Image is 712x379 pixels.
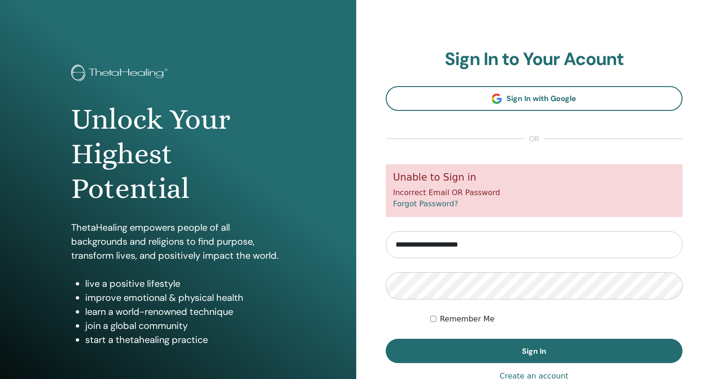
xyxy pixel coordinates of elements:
[71,102,285,206] h1: Unlock Your Highest Potential
[393,172,675,183] h5: Unable to Sign in
[506,94,576,103] span: Sign In with Google
[440,313,495,325] label: Remember Me
[85,319,285,333] li: join a global community
[386,339,683,363] button: Sign In
[430,313,683,325] div: Keep me authenticated indefinitely or until I manually logout
[386,49,683,70] h2: Sign In to Your Acount
[71,220,285,262] p: ThetaHealing empowers people of all backgrounds and religions to find purpose, transform lives, a...
[85,333,285,347] li: start a thetahealing practice
[85,291,285,305] li: improve emotional & physical health
[393,199,458,208] a: Forgot Password?
[524,133,544,145] span: or
[386,164,683,217] div: Incorrect Email OR Password
[386,86,683,111] a: Sign In with Google
[85,305,285,319] li: learn a world-renowned technique
[522,346,546,356] span: Sign In
[85,277,285,291] li: live a positive lifestyle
